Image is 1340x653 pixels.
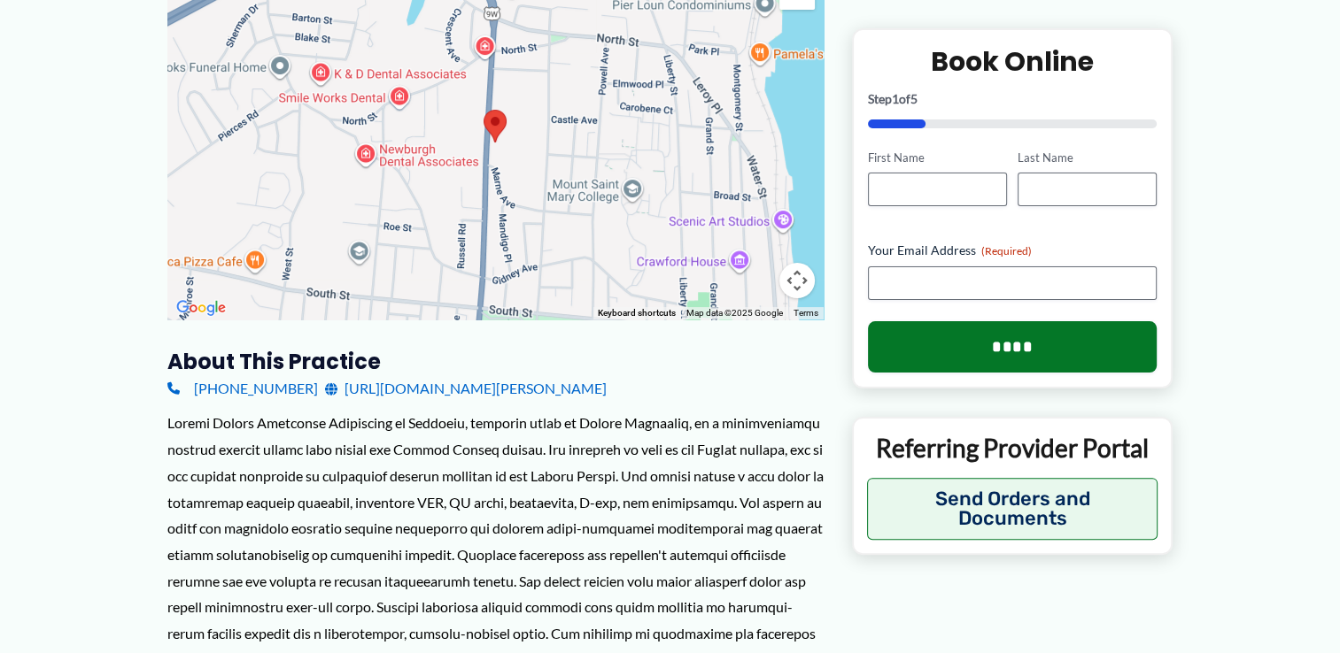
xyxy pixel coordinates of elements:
a: Open this area in Google Maps (opens a new window) [172,296,230,319]
label: Your Email Address [868,242,1158,260]
img: Google [172,296,230,319]
span: 1 [892,91,899,106]
span: Map data ©2025 Google [686,308,783,318]
button: Keyboard shortcuts [598,307,676,319]
span: 5 [910,91,918,106]
label: First Name [868,150,1007,166]
label: Last Name [1018,150,1157,166]
a: [URL][DOMAIN_NAME][PERSON_NAME] [325,375,607,402]
button: Map camera controls [779,263,815,298]
a: [PHONE_NUMBER] [167,375,318,402]
span: (Required) [981,245,1032,258]
button: Send Orders and Documents [867,478,1158,540]
p: Referring Provider Portal [867,433,1158,465]
h3: About this practice [167,348,824,375]
a: Terms (opens in new tab) [794,308,818,318]
h2: Book Online [868,44,1158,79]
p: Step of [868,93,1158,105]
